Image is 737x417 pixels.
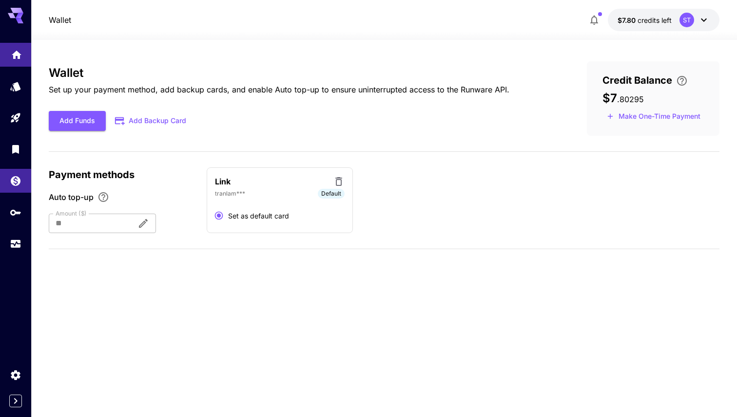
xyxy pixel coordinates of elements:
[10,206,21,218] div: API Keys
[10,238,21,250] div: Usage
[608,9,719,31] button: $7.80295ST
[49,14,71,26] a: Wallet
[638,16,672,24] span: credits left
[49,111,106,131] button: Add Funds
[56,209,87,218] label: Amount ($)
[49,167,195,182] p: Payment methods
[672,75,692,87] button: Enter your card details and choose an Auto top-up amount to avoid service interruptions. We'll au...
[602,73,672,88] span: Credit Balance
[94,191,113,203] button: Enable Auto top-up to ensure uninterrupted service. We'll automatically bill the chosen amount wh...
[602,109,705,124] button: Make a one-time, non-recurring payment
[679,13,694,27] div: ST
[318,189,345,198] span: Default
[9,395,22,407] button: Expand sidebar
[10,112,21,124] div: Playground
[11,46,22,58] div: Home
[10,172,21,184] div: Wallet
[10,80,21,92] div: Models
[618,16,638,24] span: $7.80
[106,111,196,130] button: Add Backup Card
[228,211,289,221] span: Set as default card
[617,94,644,104] span: . 80295
[10,369,21,381] div: Settings
[618,15,672,25] div: $7.80295
[215,176,231,187] p: Link
[49,84,509,95] p: Set up your payment method, add backup cards, and enable Auto top-up to ensure uninterrupted acce...
[49,66,509,80] h3: Wallet
[10,143,21,155] div: Library
[49,14,71,26] nav: breadcrumb
[602,91,617,105] span: $7
[49,191,94,203] span: Auto top-up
